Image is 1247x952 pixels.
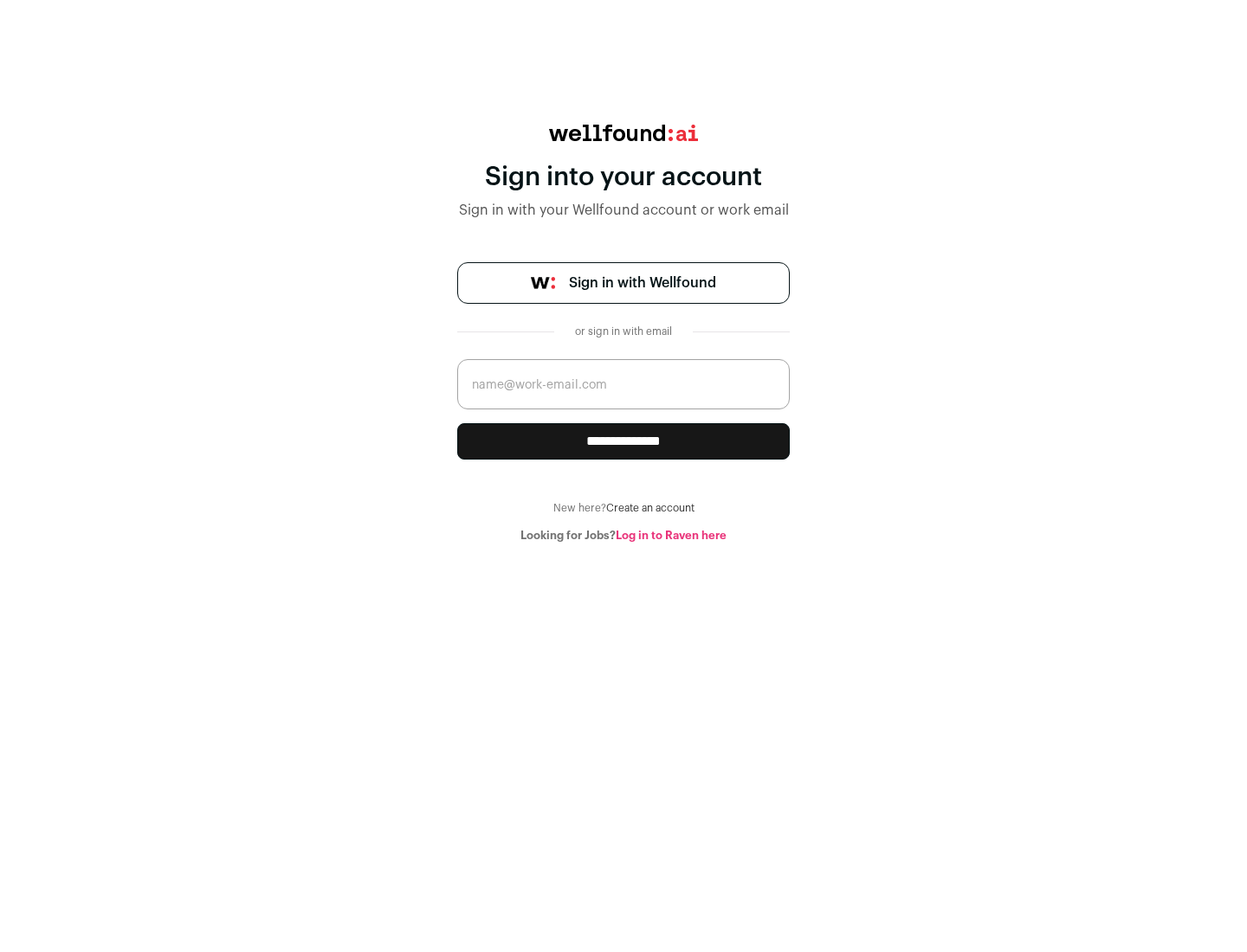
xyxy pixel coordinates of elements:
[457,200,790,221] div: Sign in with your Wellfound account or work email
[606,503,695,513] a: Create an account
[457,162,790,193] div: Sign into your account
[457,501,790,515] div: New here?
[531,277,555,289] img: wellfound-symbol-flush-black-fb3c872781a75f747ccb3a119075da62bfe97bd399995f84a933054e44a575c4.png
[616,530,727,541] a: Log in to Raven here
[457,262,790,304] a: Sign in with Wellfound
[457,359,790,409] input: name@work-email.com
[457,529,790,543] div: Looking for Jobs?
[568,325,679,338] div: or sign in with email
[569,273,716,293] span: Sign in with Wellfound
[549,125,698,141] img: wellfound:ai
